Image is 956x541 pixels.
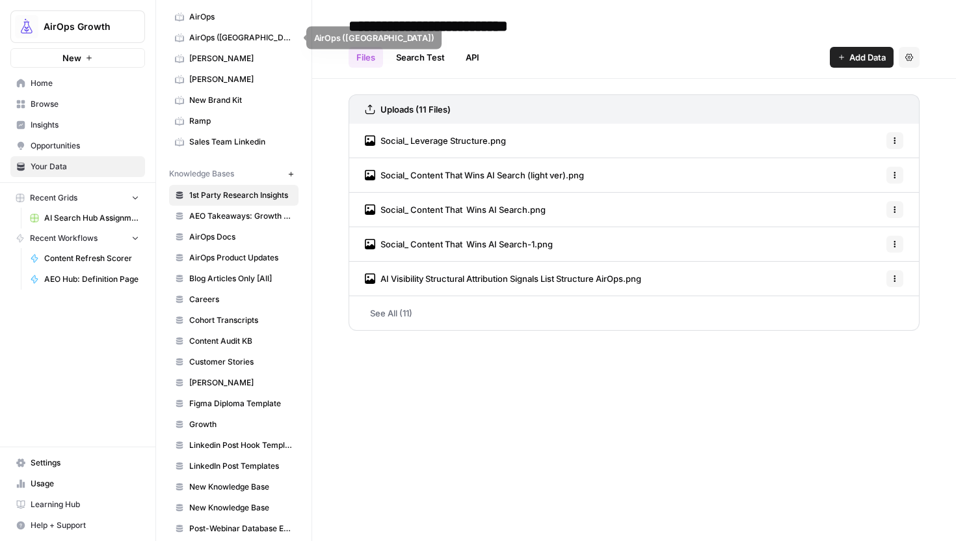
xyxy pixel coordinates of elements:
[189,94,293,106] span: New Brand Kit
[31,140,139,152] span: Opportunities
[10,10,145,43] button: Workspace: AirOps Growth
[169,497,299,518] a: New Knowledge Base
[10,188,145,208] button: Recent Grids
[380,203,546,216] span: Social_ Content That Wins AI Search.png
[44,253,139,264] span: Content Refresh Scorer
[169,289,299,310] a: Careers
[169,27,299,48] a: AirOps ([GEOGRAPHIC_DATA])
[31,499,139,510] span: Learning Hub
[365,124,506,158] a: Social_ Leverage Structure.png
[189,231,293,243] span: AirOps Docs
[189,335,293,347] span: Content Audit KB
[349,296,920,330] a: See All (11)
[44,273,139,285] span: AEO Hub: Definition Page
[189,294,293,305] span: Careers
[388,47,453,68] a: Search Test
[189,377,293,389] span: [PERSON_NAME]
[349,47,383,68] a: Files
[31,119,139,131] span: Insights
[189,314,293,326] span: Cohort Transcripts
[31,478,139,490] span: Usage
[380,169,584,182] span: Social_ Content That Wins AI Search (light ver).png
[10,452,145,473] a: Settings
[30,232,98,244] span: Recent Workflows
[189,32,293,44] span: AirOps ([GEOGRAPHIC_DATA])
[365,158,584,192] a: Social_ Content That Wins AI Search (light ver).png
[31,457,139,469] span: Settings
[380,238,553,251] span: Social_ Content That Wins AI Search-1.png
[189,273,293,284] span: Blog Articles Only [All]
[10,135,145,156] a: Opportunities
[169,111,299,132] a: Ramp
[10,94,145,115] a: Browse
[189,210,293,222] span: AEO Takeaways: Growth Leader Series
[189,419,293,430] span: Growth
[10,229,145,248] button: Recent Workflows
[169,477,299,497] a: New Knowledge Base
[169,227,299,247] a: AirOps Docs
[169,414,299,435] a: Growth
[31,98,139,110] span: Browse
[189,115,293,127] span: Ramp
[15,15,38,38] img: AirOps Growth Logo
[169,69,299,90] a: [PERSON_NAME]
[189,356,293,368] span: Customer Stories
[380,134,506,147] span: Social_ Leverage Structure.png
[365,227,553,261] a: Social_ Content That Wins AI Search-1.png
[10,515,145,536] button: Help + Support
[365,262,641,296] a: AI Visibility Structural Attribution Signals List Structure AirOps.png
[458,47,487,68] a: API
[10,473,145,494] a: Usage
[169,168,234,180] span: Knowledge Bases
[169,206,299,227] a: AEO Takeaways: Growth Leader Series
[189,481,293,493] span: New Knowledge Base
[189,74,293,85] span: [PERSON_NAME]
[169,185,299,206] a: 1st Party Research Insights
[189,439,293,451] span: Linkedin Post Hook Templates
[169,90,299,111] a: New Brand Kit
[380,272,641,285] span: AI Visibility Structural Attribution Signals List Structure AirOps.png
[10,48,145,68] button: New
[10,494,145,515] a: Learning Hub
[169,331,299,352] a: Content Audit KB
[169,7,299,27] a: AirOps
[169,48,299,69] a: [PERSON_NAME]
[10,156,145,177] a: Your Data
[189,523,293,534] span: Post-Webinar Database Example Docs
[62,51,81,64] span: New
[169,132,299,152] a: Sales Team Linkedin
[30,192,77,204] span: Recent Grids
[10,73,145,94] a: Home
[24,269,145,290] a: AEO Hub: Definition Page
[31,77,139,89] span: Home
[169,247,299,268] a: AirOps Product Updates
[169,352,299,372] a: Customer Stories
[189,11,293,23] span: AirOps
[365,95,451,124] a: Uploads (11 Files)
[189,136,293,148] span: Sales Team Linkedin
[189,460,293,472] span: LinkedIn Post Templates
[380,103,451,116] h3: Uploads (11 Files)
[169,435,299,456] a: Linkedin Post Hook Templates
[169,310,299,331] a: Cohort Transcripts
[169,456,299,477] a: LinkedIn Post Templates
[24,248,145,269] a: Content Refresh Scorer
[830,47,894,68] button: Add Data
[31,520,139,531] span: Help + Support
[31,161,139,173] span: Your Data
[24,208,145,229] a: AI Search Hub Assignment
[169,393,299,414] a: Figma Diploma Template
[189,53,293,64] span: [PERSON_NAME]
[169,372,299,393] a: [PERSON_NAME]
[365,193,546,227] a: Social_ Content That Wins AI Search.png
[189,398,293,409] span: Figma Diploma Template
[169,518,299,539] a: Post-Webinar Database Example Docs
[189,252,293,264] span: AirOps Product Updates
[44,212,139,224] span: AI Search Hub Assignment
[10,115,145,135] a: Insights
[849,51,886,64] span: Add Data
[169,268,299,289] a: Blog Articles Only [All]
[44,20,122,33] span: AirOps Growth
[189,189,293,201] span: 1st Party Research Insights
[189,502,293,514] span: New Knowledge Base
